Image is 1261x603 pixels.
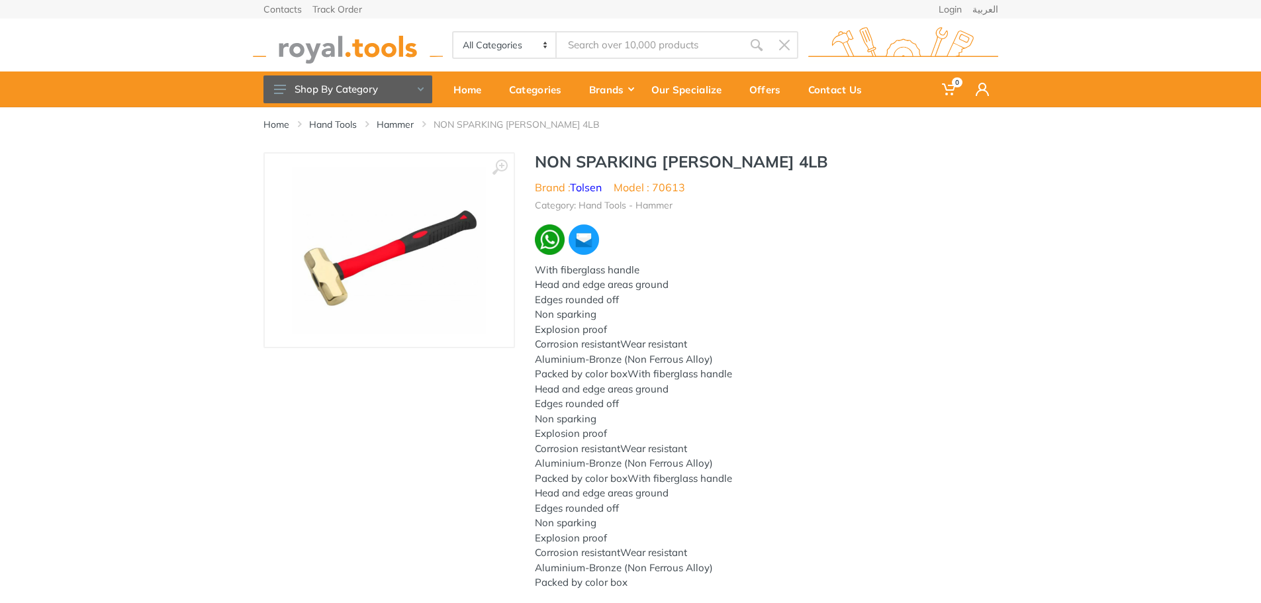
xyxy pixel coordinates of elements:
button: Shop By Category [263,75,432,103]
div: Home [444,75,500,103]
a: Hammer [377,118,414,131]
select: Category [453,32,557,58]
a: 0 [933,71,966,107]
a: Track Order [312,5,362,14]
li: Category: Hand Tools - Hammer [535,199,673,212]
a: Contact Us [799,71,880,107]
img: ma.webp [567,223,600,256]
a: Home [263,118,289,131]
a: Login [939,5,962,14]
a: العربية [972,5,998,14]
div: Offers [740,75,799,103]
img: royal.tools Logo [253,27,443,64]
h1: NON SPARKING [PERSON_NAME] 4LB [535,152,978,171]
a: Home [444,71,500,107]
input: Site search [557,31,742,59]
li: Brand : [535,179,602,195]
div: With fiberglass handle Head and edge areas ground Edges rounded off Non sparking Explosion proof ... [535,263,978,590]
nav: breadcrumb [263,118,998,131]
a: Hand Tools [309,118,357,131]
img: Royal Tools - NON SPARKING SLEDGE HAMMER 4LB [292,167,486,334]
li: Model : 70613 [614,179,685,195]
div: Brands [580,75,642,103]
a: Tolsen [570,181,602,194]
div: Our Specialize [642,75,740,103]
img: wa.webp [535,224,565,255]
div: Categories [500,75,580,103]
li: NON SPARKING [PERSON_NAME] 4LB [434,118,620,131]
a: Categories [500,71,580,107]
img: royal.tools Logo [808,27,998,64]
span: 0 [952,77,962,87]
a: Our Specialize [642,71,740,107]
div: Contact Us [799,75,880,103]
a: Contacts [263,5,302,14]
a: Offers [740,71,799,107]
